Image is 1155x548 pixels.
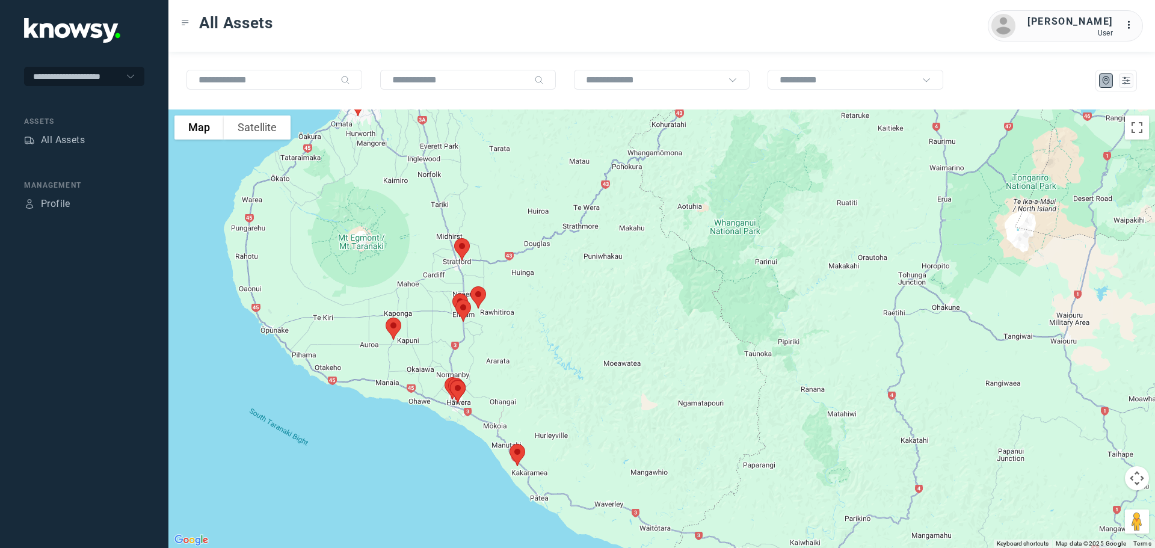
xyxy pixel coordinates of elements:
div: Toggle Menu [181,19,189,27]
div: : [1125,18,1139,34]
span: All Assets [199,12,273,34]
div: All Assets [41,133,85,147]
div: User [1027,29,1113,37]
a: ProfileProfile [24,197,70,211]
div: Profile [24,199,35,209]
div: Profile [41,197,70,211]
div: Management [24,180,144,191]
a: AssetsAll Assets [24,133,85,147]
tspan: ... [1126,20,1138,29]
div: Map [1101,75,1112,86]
div: Search [534,75,544,85]
button: Show street map [174,115,224,140]
a: Open this area in Google Maps (opens a new window) [171,532,211,548]
div: [PERSON_NAME] [1027,14,1113,29]
button: Keyboard shortcuts [997,540,1049,548]
img: Google [171,532,211,548]
div: List [1121,75,1132,86]
span: Map data ©2025 Google [1056,540,1126,547]
button: Show satellite imagery [224,115,291,140]
img: Application Logo [24,18,120,43]
div: : [1125,18,1139,32]
div: Assets [24,135,35,146]
button: Drag Pegman onto the map to open Street View [1125,510,1149,534]
div: Assets [24,116,144,127]
button: Toggle fullscreen view [1125,115,1149,140]
button: Map camera controls [1125,466,1149,490]
div: Search [340,75,350,85]
img: avatar.png [991,14,1015,38]
a: Terms (opens in new tab) [1133,540,1151,547]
